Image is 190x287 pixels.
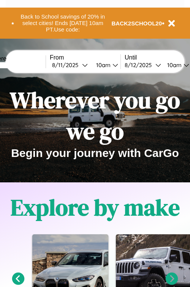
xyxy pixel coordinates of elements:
h1: Explore by make [11,192,180,223]
b: BACK2SCHOOL20 [112,20,162,27]
button: 10am [90,61,120,69]
div: 8 / 12 / 2025 [125,61,155,69]
div: 8 / 11 / 2025 [52,61,82,69]
button: Back to School savings of 20% in select cities! Ends [DATE] 10am PT.Use code: [14,11,112,35]
label: From [50,54,120,61]
button: 8/11/2025 [50,61,90,69]
div: 10am [92,61,112,69]
div: 10am [163,61,184,69]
